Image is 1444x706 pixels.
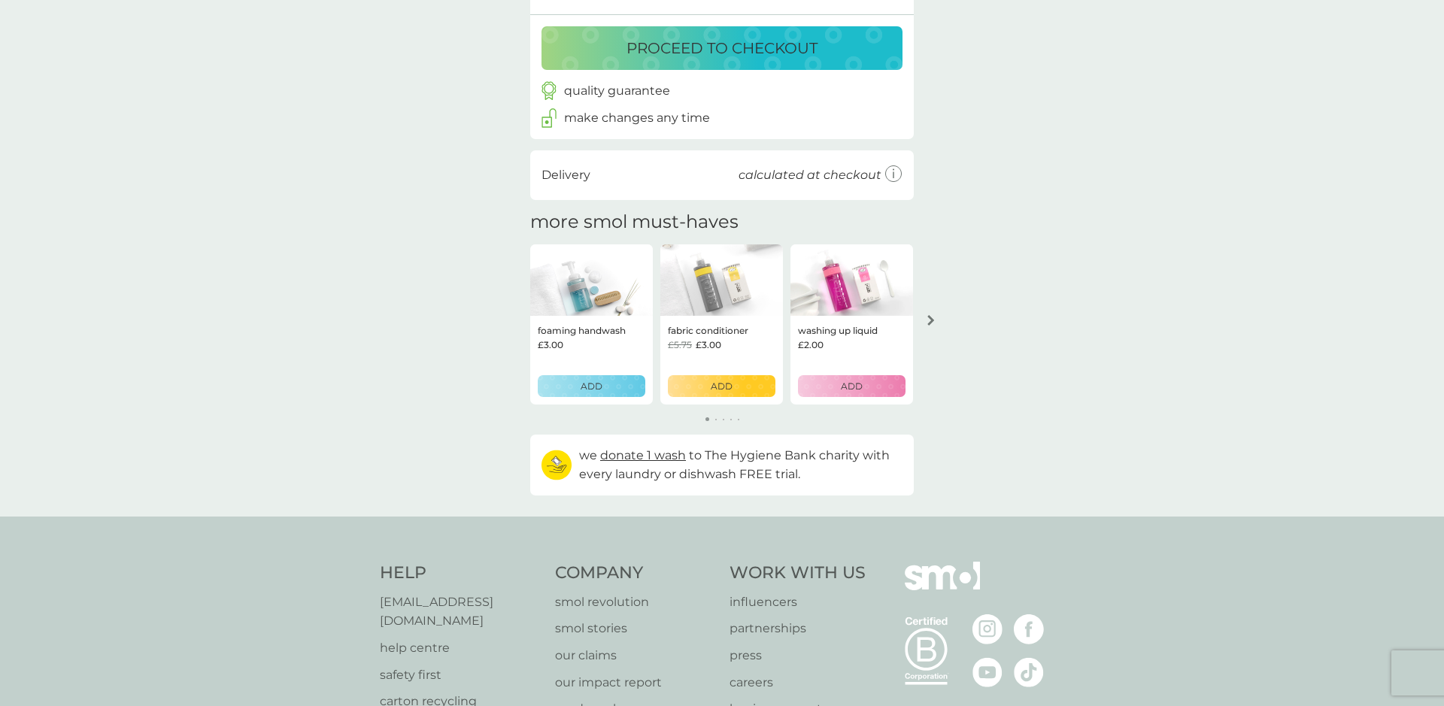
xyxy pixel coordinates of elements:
[380,638,540,658] a: help centre
[1014,614,1044,644] img: visit the smol Facebook page
[555,646,715,665] a: our claims
[600,448,686,462] span: donate 1 wash
[538,323,626,338] p: foaming handwash
[668,375,775,397] button: ADD
[739,165,881,185] p: calculated at checkout
[380,592,540,631] a: [EMAIL_ADDRESS][DOMAIN_NAME]
[730,619,866,638] a: partnerships
[972,657,1003,687] img: visit the smol Youtube page
[555,592,715,612] a: smol revolution
[581,379,602,393] p: ADD
[668,323,748,338] p: fabric conditioner
[798,323,878,338] p: washing up liquid
[972,614,1003,644] img: visit the smol Instagram page
[538,375,645,397] button: ADD
[555,619,715,638] a: smol stories
[841,379,863,393] p: ADD
[905,562,980,613] img: smol
[541,26,902,70] button: proceed to checkout
[538,338,563,352] span: £3.00
[530,211,739,233] h2: more smol must-haves
[798,375,906,397] button: ADD
[696,338,721,352] span: £3.00
[555,673,715,692] a: our impact report
[579,446,902,484] p: we to The Hygiene Bank charity with every laundry or dishwash FREE trial.
[730,592,866,612] a: influencers
[380,562,540,585] h4: Help
[730,562,866,585] h4: Work With Us
[380,665,540,685] a: safety first
[564,108,710,128] p: make changes any time
[1014,657,1044,687] img: visit the smol Tiktok page
[668,338,692,352] span: £5.75
[564,81,670,101] p: quality guarantee
[541,165,590,185] p: Delivery
[711,379,733,393] p: ADD
[555,562,715,585] h4: Company
[730,673,866,692] a: careers
[626,36,818,60] p: proceed to checkout
[730,646,866,665] a: press
[798,338,824,352] span: £2.00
